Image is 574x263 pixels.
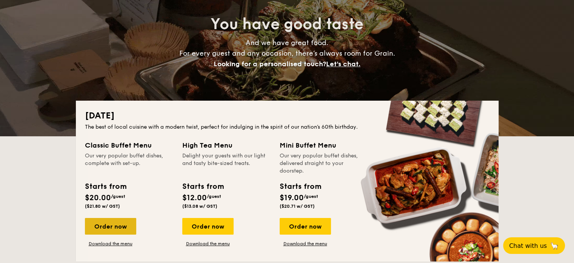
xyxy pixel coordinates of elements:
div: Classic Buffet Menu [85,140,173,151]
button: Chat with us🦙 [503,237,565,254]
a: Download the menu [85,241,136,247]
span: Looking for a personalised touch? [214,60,326,68]
div: Order now [182,218,234,235]
span: ($20.71 w/ GST) [280,204,315,209]
a: Download the menu [182,241,234,247]
span: /guest [207,194,221,199]
span: You have good taste [211,15,363,33]
div: Starts from [280,181,321,192]
div: Our very popular buffet dishes, delivered straight to your doorstep. [280,152,368,175]
h2: [DATE] [85,110,489,122]
div: Our very popular buffet dishes, complete with set-up. [85,152,173,175]
span: ($21.80 w/ GST) [85,204,120,209]
span: ($13.08 w/ GST) [182,204,217,209]
span: $20.00 [85,193,111,202]
span: /guest [111,194,125,199]
span: Chat with us [509,242,547,249]
div: Starts from [182,181,223,192]
div: Mini Buffet Menu [280,140,368,151]
div: Order now [85,218,136,235]
span: $12.00 [182,193,207,202]
span: $19.00 [280,193,304,202]
span: 🦙 [550,241,559,250]
div: Delight your guests with our light and tasty bite-sized treats. [182,152,271,175]
span: /guest [304,194,318,199]
div: High Tea Menu [182,140,271,151]
span: And we have great food. For every guest and any occasion, there’s always room for Grain. [179,39,395,68]
div: Starts from [85,181,126,192]
span: Let's chat. [326,60,360,68]
div: The best of local cuisine with a modern twist, perfect for indulging in the spirit of our nation’... [85,123,489,131]
a: Download the menu [280,241,331,247]
div: Order now [280,218,331,235]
